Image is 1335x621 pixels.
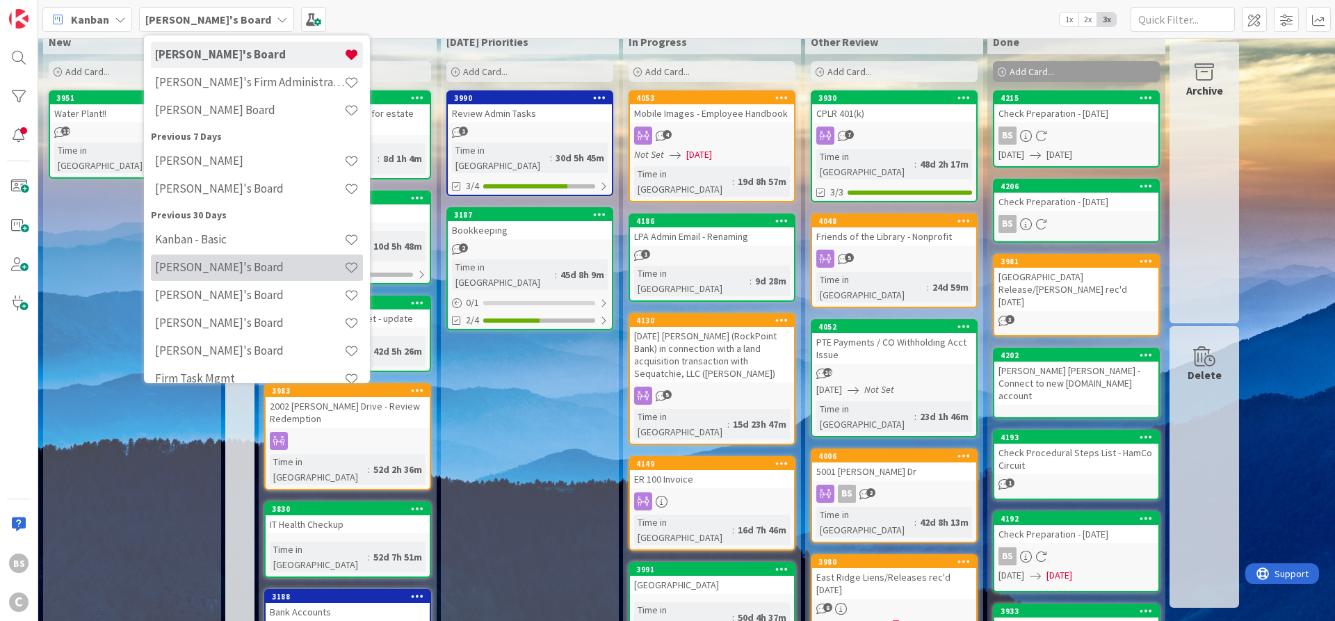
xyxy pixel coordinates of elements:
[630,470,794,488] div: ER 100 Invoice
[812,92,976,122] div: 3930CPLR 401(k)
[816,149,914,179] div: Time in [GEOGRAPHIC_DATA]
[812,450,976,462] div: 4006
[634,166,732,197] div: Time in [GEOGRAPHIC_DATA]
[827,65,872,78] span: Add Card...
[811,35,878,49] span: Other Review
[630,327,794,382] div: [DATE] [PERSON_NAME] (RockPoint Bank) in connection with a land acquisition transaction with Sequ...
[634,515,732,545] div: Time in [GEOGRAPHIC_DATA]
[812,215,976,227] div: 4048
[466,179,479,193] span: 3/4
[448,209,612,239] div: 3187Bookkeeping
[998,215,1017,233] div: BS
[71,11,109,28] span: Kanban
[734,174,790,189] div: 19d 8h 57m
[1188,366,1222,383] div: Delete
[812,321,976,364] div: 4052PTE Payments / CO Withholding Acct Issue
[916,515,972,530] div: 42d 8h 13m
[448,104,612,122] div: Review Admin Tasks
[448,92,612,122] div: 3990Review Admin Tasks
[812,333,976,364] div: PTE Payments / CO Withholding Acct Issue
[155,371,344,385] h4: Firm Task Mgmt
[266,397,430,428] div: 2002 [PERSON_NAME] Drive - Review Redemption
[630,215,794,245] div: 4186LPA Admin Email - Renaming
[155,260,344,274] h4: [PERSON_NAME]'s Board
[1046,147,1072,162] span: [DATE]
[845,130,854,139] span: 7
[636,216,794,226] div: 4186
[65,65,110,78] span: Add Card...
[994,255,1158,311] div: 3981[GEOGRAPHIC_DATA] Release/[PERSON_NAME] rec'd [DATE]
[845,253,854,262] span: 5
[838,485,856,503] div: BS
[29,2,63,19] span: Support
[1001,606,1158,616] div: 3933
[998,547,1017,565] div: BS
[630,563,794,576] div: 3991
[818,322,976,332] div: 4052
[916,156,972,172] div: 48d 2h 17m
[994,547,1158,565] div: BS
[630,458,794,488] div: 4149ER 100 Invoice
[9,592,29,612] div: C
[145,13,271,26] b: [PERSON_NAME]'s Board
[823,368,832,377] span: 10
[830,185,843,200] span: 3/3
[552,150,608,166] div: 30d 5h 45m
[454,93,612,103] div: 3990
[812,227,976,245] div: Friends of the Library - Nonprofit
[452,143,550,173] div: Time in [GEOGRAPHIC_DATA]
[370,239,426,254] div: 10d 5h 48m
[645,65,690,78] span: Add Card...
[816,382,842,397] span: [DATE]
[914,409,916,424] span: :
[812,104,976,122] div: CPLR 401(k)
[818,93,976,103] div: 3930
[993,35,1019,49] span: Done
[466,296,479,310] span: 0 / 1
[1131,7,1235,32] input: Quick Filter...
[994,180,1158,193] div: 4206
[916,409,972,424] div: 23d 1h 46m
[155,75,344,89] h4: [PERSON_NAME]'s Firm Administration Board
[818,451,976,461] div: 4006
[752,273,790,289] div: 9d 28m
[812,92,976,104] div: 3930
[812,462,976,481] div: 5001 [PERSON_NAME] Dr
[994,431,1158,444] div: 4193
[448,221,612,239] div: Bookkeeping
[866,488,875,497] span: 2
[1001,182,1158,191] div: 4206
[155,344,344,357] h4: [PERSON_NAME]'s Board
[1097,13,1116,26] span: 3x
[370,462,426,477] div: 52d 2h 36m
[448,294,612,312] div: 0/1
[636,316,794,325] div: 4130
[634,266,750,296] div: Time in [GEOGRAPHIC_DATA]
[155,47,344,61] h4: [PERSON_NAME]'s Board
[914,156,916,172] span: :
[370,549,426,565] div: 52d 7h 51m
[998,568,1024,583] span: [DATE]
[994,513,1158,543] div: 4192Check Preparation - [DATE]
[812,485,976,503] div: BS
[812,215,976,245] div: 4048Friends of the Library - Nonprofit
[1060,13,1078,26] span: 1x
[155,154,344,168] h4: [PERSON_NAME]
[994,605,1158,618] div: 3933
[630,314,794,382] div: 4130[DATE] [PERSON_NAME] (RockPoint Bank) in connection with a land acquisition transaction with ...
[630,458,794,470] div: 4149
[823,603,832,612] span: 8
[266,590,430,621] div: 3188Bank Accounts
[1001,433,1158,442] div: 4193
[998,147,1024,162] span: [DATE]
[812,556,976,568] div: 3980
[629,35,687,49] span: In Progress
[270,454,368,485] div: Time in [GEOGRAPHIC_DATA]
[370,344,426,359] div: 42d 5h 26m
[729,417,790,432] div: 15d 23h 47m
[266,385,430,397] div: 3983
[630,227,794,245] div: LPA Admin Email - Renaming
[998,127,1017,145] div: BS
[914,515,916,530] span: :
[459,243,468,252] span: 2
